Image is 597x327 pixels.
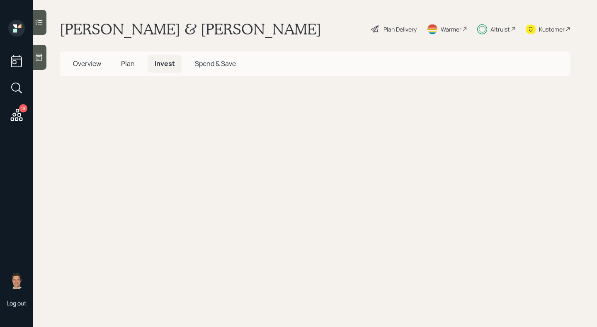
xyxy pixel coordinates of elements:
[60,20,321,38] h1: [PERSON_NAME] & [PERSON_NAME]
[490,25,510,34] div: Altruist
[383,25,417,34] div: Plan Delivery
[195,59,236,68] span: Spend & Save
[7,299,27,307] div: Log out
[539,25,565,34] div: Kustomer
[19,104,27,112] div: 13
[73,59,101,68] span: Overview
[121,59,135,68] span: Plan
[8,273,25,289] img: tyler-end-headshot.png
[155,59,175,68] span: Invest
[441,25,461,34] div: Warmer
